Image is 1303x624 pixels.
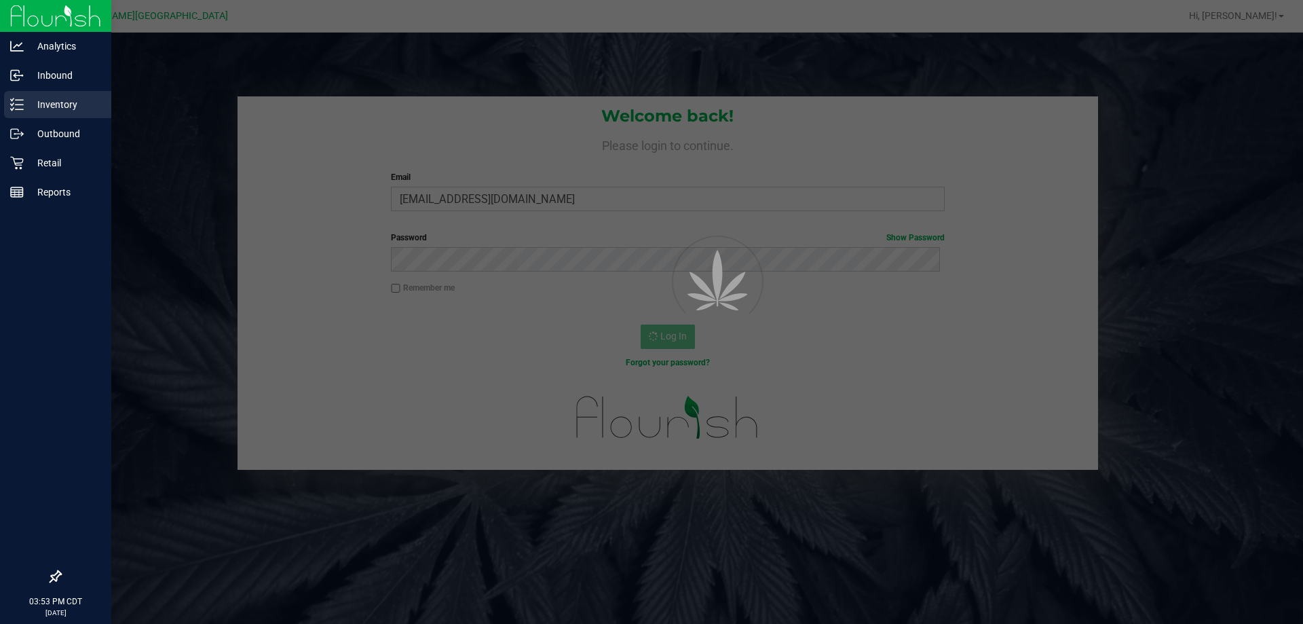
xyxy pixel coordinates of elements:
[10,69,24,82] inline-svg: Inbound
[24,155,105,171] p: Retail
[10,127,24,141] inline-svg: Outbound
[24,126,105,142] p: Outbound
[24,67,105,84] p: Inbound
[10,156,24,170] inline-svg: Retail
[10,185,24,199] inline-svg: Reports
[24,96,105,113] p: Inventory
[10,39,24,53] inline-svg: Analytics
[6,608,105,618] p: [DATE]
[24,38,105,54] p: Analytics
[6,595,105,608] p: 03:53 PM CDT
[10,98,24,111] inline-svg: Inventory
[24,184,105,200] p: Reports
